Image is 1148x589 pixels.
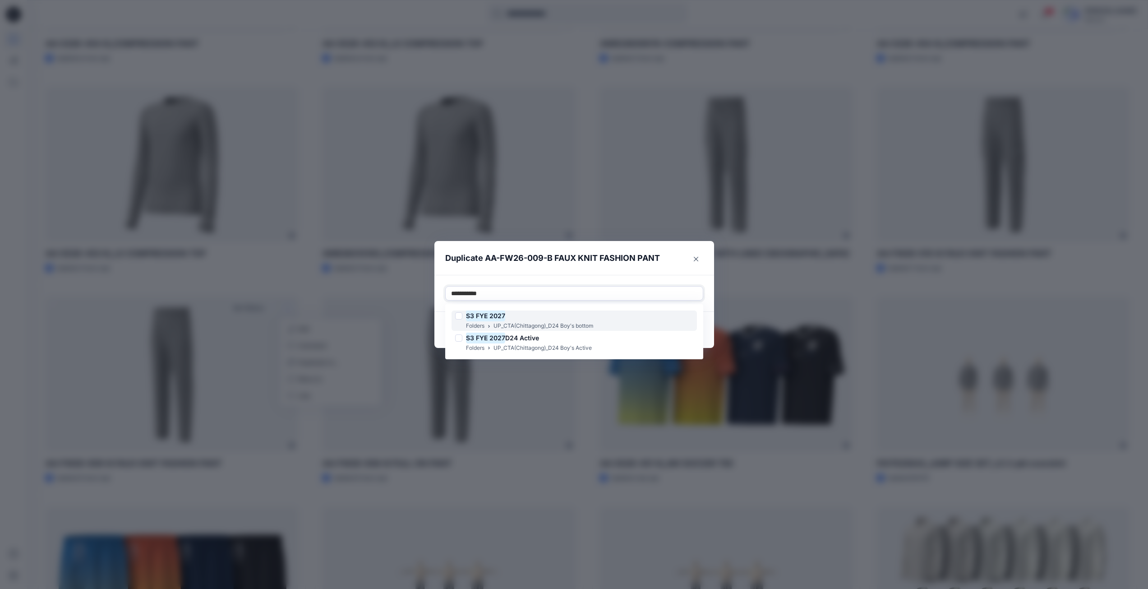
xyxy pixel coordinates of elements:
[445,252,660,264] p: Duplicate AA-FW26-009-B FAUX KNIT FASHION PANT
[466,332,505,344] mark: S3 FYE 2027
[466,321,484,331] p: Folders
[466,343,484,353] p: Folders
[493,321,593,331] p: UP_CTA(Chittagong)_D24 Boy's bottom
[493,343,592,353] p: UP_CTA(Chittagong)_D24 Boy's Active
[466,310,505,322] mark: S3 FYE 2027
[505,334,539,342] span: D24 Active
[689,252,703,266] button: Close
